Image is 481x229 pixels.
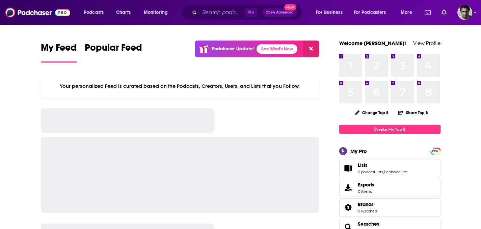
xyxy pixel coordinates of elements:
[41,75,319,98] div: Your personalized Feed is curated based on the Podcasts, Creators, Users, and Lists that you Follow.
[413,40,440,46] a: View Profile
[431,148,439,153] a: PRO
[342,203,355,212] a: Brands
[342,183,355,193] span: Exports
[339,40,406,46] a: Welcome [PERSON_NAME]!
[350,148,367,154] div: My Pro
[358,221,379,227] a: Searches
[339,125,440,134] a: Create My Top 8
[199,7,245,18] input: Search podcasts, credits, & more...
[358,201,377,207] a: Brands
[79,7,112,18] button: open menu
[422,7,433,18] a: Show notifications dropdown
[84,8,104,17] span: Podcasts
[384,170,407,174] a: 1 episode list
[354,8,386,17] span: For Podcasters
[349,7,396,18] button: open menu
[358,162,407,168] a: Lists
[339,179,440,197] a: Exports
[187,5,309,20] div: Search podcasts, credits, & more...
[245,8,257,17] span: ⌘ K
[457,5,472,20] button: Show profile menu
[41,42,77,57] span: My Feed
[439,7,449,18] a: Show notifications dropdown
[266,11,294,14] span: Open Advanced
[257,44,297,54] a: See What's New
[5,6,70,19] img: Podchaser - Follow, Share and Rate Podcasts
[139,7,177,18] button: open menu
[342,163,355,173] a: Lists
[383,170,384,174] span: ,
[144,8,168,17] span: Monitoring
[212,46,254,52] p: Podchaser Update!
[263,8,297,17] button: Open AdvancedNew
[358,189,374,194] span: 0 items
[396,7,421,18] button: open menu
[85,42,142,57] span: Popular Feed
[401,8,412,17] span: More
[358,182,374,188] span: Exports
[358,162,368,168] span: Lists
[316,8,343,17] span: For Business
[351,108,393,117] button: Change Top 8
[457,5,472,20] img: User Profile
[339,198,440,217] span: Brands
[358,170,383,174] a: 0 podcast lists
[358,201,374,207] span: Brands
[358,209,377,213] a: 0 watched
[85,42,142,62] a: Popular Feed
[311,7,351,18] button: open menu
[457,5,472,20] span: Logged in as GaryR
[339,159,440,177] span: Lists
[398,106,428,119] button: Share Top 8
[116,8,131,17] span: Charts
[284,4,296,10] span: New
[41,42,77,62] a: My Feed
[112,7,135,18] a: Charts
